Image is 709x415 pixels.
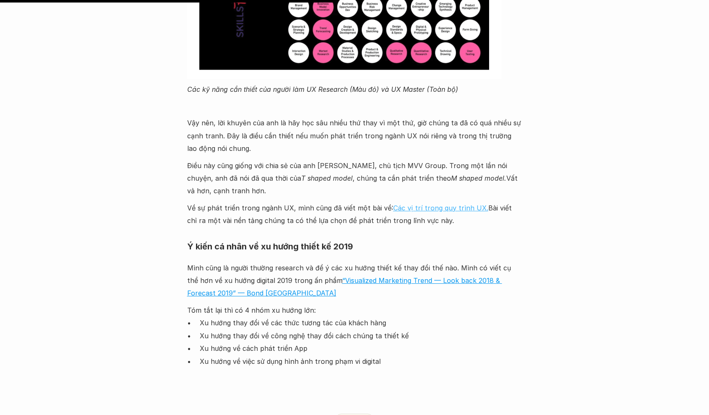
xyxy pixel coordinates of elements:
p: Điều này cũng giống với chia sẻ của anh [PERSON_NAME], chủ tịch MVV Group. Trong một lần nói chuy... [187,159,522,197]
p: Xu hướng thay đổi về công nghệ thay đổi cách chúng ta thiết kế [200,329,522,342]
a: “Visualized Marketing Trend — Look back 2018 & Forecast 2019” — Bond [GEOGRAPHIC_DATA] [187,276,502,297]
em: Các kỹ năng cần thiết của người làm UX Research (Màu đỏ) và UX Master (Toàn bộ) [187,85,458,93]
h4: Ý kiến cá nhân về xu hướng thiết kế 2019 [187,236,522,257]
p: Xu hướng về việc sử dụng hình ảnh trong phạm vi digital [200,355,522,368]
em: M shaped model. [451,174,506,182]
p: Xu hướng thay đổi về các thức tương tác của khách hàng [200,316,522,329]
p: Về sự phát triển trong ngành UX, mình cũng đã viết một bài về: Bài viết chỉ ra một vài nền tảng c... [187,202,522,227]
p: Tóm tắt lại thì có 4 nhóm xu hướng lớn: [187,304,522,316]
em: T shaped model [301,174,353,182]
p: Mình cũng là người thường research và để ý các xu hướng thiết kế thay đổi thế nào. Mình có viết c... [187,262,522,300]
p: Xu hướng về cách phát triển App [200,342,522,355]
a: Các vị trí trong quy trình UX. [393,204,488,212]
p: Vậy nên, lời khuyên của anh là hãy học sâu nhiều thứ thay vì một thứ, giờ chúng ta đã có quá nhiề... [187,117,522,155]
